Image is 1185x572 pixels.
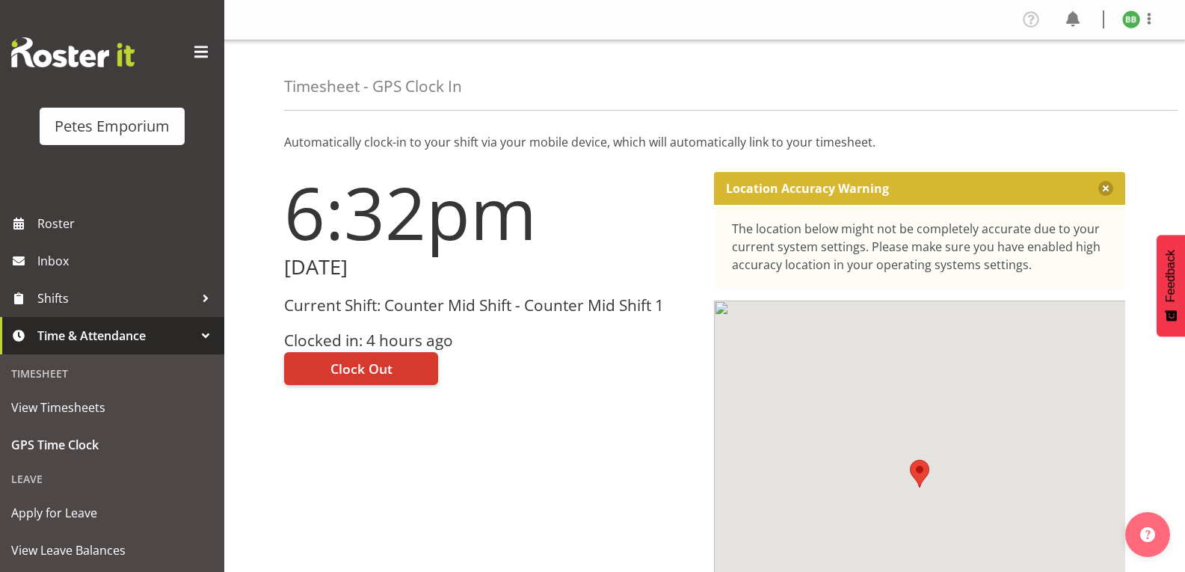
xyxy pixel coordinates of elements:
p: Location Accuracy Warning [726,181,889,196]
h3: Current Shift: Counter Mid Shift - Counter Mid Shift 1 [284,297,696,314]
img: beena-bist9974.jpg [1122,10,1140,28]
span: Feedback [1164,250,1178,302]
p: Automatically clock-in to your shift via your mobile device, which will automatically link to you... [284,133,1125,151]
span: Clock Out [330,359,393,378]
h4: Timesheet - GPS Clock In [284,78,462,95]
span: View Timesheets [11,396,213,419]
div: Leave [4,464,221,494]
img: help-xxl-2.png [1140,527,1155,542]
a: GPS Time Clock [4,426,221,464]
span: Apply for Leave [11,502,213,524]
button: Clock Out [284,352,438,385]
span: Roster [37,212,217,235]
span: View Leave Balances [11,539,213,562]
div: Petes Emporium [55,115,170,138]
div: Timesheet [4,358,221,389]
a: View Leave Balances [4,532,221,569]
h2: [DATE] [284,256,696,279]
h3: Clocked in: 4 hours ago [284,332,696,349]
span: Time & Attendance [37,325,194,347]
img: Rosterit website logo [11,37,135,67]
h1: 6:32pm [284,172,696,253]
div: The location below might not be completely accurate due to your current system settings. Please m... [732,220,1108,274]
span: GPS Time Clock [11,434,213,456]
span: Shifts [37,287,194,310]
button: Feedback - Show survey [1157,235,1185,336]
button: Close message [1098,181,1113,196]
a: Apply for Leave [4,494,221,532]
a: View Timesheets [4,389,221,426]
span: Inbox [37,250,217,272]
